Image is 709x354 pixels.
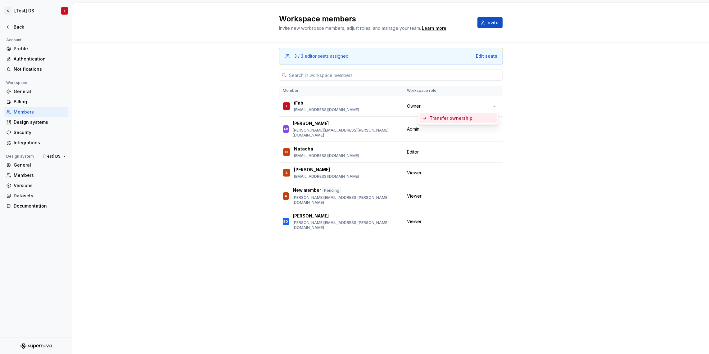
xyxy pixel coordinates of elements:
[4,160,68,170] a: General
[407,218,422,225] span: Viewer
[4,97,68,107] a: Billing
[4,22,68,32] a: Back
[294,53,349,59] div: 3 / 3 editor seats assigned
[293,213,329,219] p: [PERSON_NAME]
[476,53,497,59] button: Edit seats
[4,181,68,190] a: Versions
[4,128,68,137] a: Security
[477,17,503,28] button: Invite
[4,64,68,74] a: Notifications
[14,203,66,209] div: Documentation
[407,149,419,155] span: Editor
[43,154,61,159] span: [Test] DS
[4,79,30,87] div: Workspace
[294,153,359,158] p: [EMAIL_ADDRESS][DOMAIN_NAME]
[294,100,303,106] p: iFab
[279,25,421,31] span: Invite new workspace members, adjust roles, and manage your team.
[64,8,65,13] div: I
[283,126,288,132] div: AR
[14,8,34,14] div: [Test] DS
[14,193,66,199] div: Datasets
[293,220,400,230] p: [PERSON_NAME][EMAIL_ADDRESS][PERSON_NAME][DOMAIN_NAME]
[14,129,66,136] div: Security
[14,66,66,72] div: Notifications
[293,187,321,194] p: New member
[4,36,24,44] div: Account
[4,201,68,211] a: Documentation
[14,162,66,168] div: General
[407,193,422,199] span: Viewer
[407,170,422,176] span: Viewer
[4,191,68,201] a: Datasets
[294,146,313,152] p: Natacha
[486,20,499,26] span: Invite
[294,167,330,173] p: [PERSON_NAME]
[407,103,421,109] span: Owner
[430,115,472,121] div: Transfer ownership
[421,26,447,31] span: .
[14,140,66,146] div: Integrations
[14,88,66,95] div: General
[4,107,68,117] a: Members
[286,103,287,109] div: I
[4,138,68,148] a: Integrations
[1,4,71,18] button: C[Test] DSI
[4,117,68,127] a: Design systems
[4,153,36,160] div: Design system
[14,46,66,52] div: Profile
[283,218,288,225] div: BD
[279,86,403,96] th: Member
[20,343,52,349] svg: Supernova Logo
[293,120,329,127] p: [PERSON_NAME]
[287,69,503,81] input: Search in workspace members...
[14,56,66,62] div: Authentication
[285,193,287,199] div: A
[4,7,12,15] div: C
[293,128,400,138] p: [PERSON_NAME][EMAIL_ADDRESS][PERSON_NAME][DOMAIN_NAME]
[422,25,446,31] a: Learn more
[403,86,451,96] th: Workspace role
[14,109,66,115] div: Members
[294,107,359,112] p: [EMAIL_ADDRESS][DOMAIN_NAME]
[293,195,400,205] p: [PERSON_NAME][EMAIL_ADDRESS][PERSON_NAME][DOMAIN_NAME]
[4,44,68,54] a: Profile
[4,54,68,64] a: Authentication
[323,187,341,194] div: Pending
[4,87,68,96] a: General
[14,119,66,125] div: Design systems
[418,112,499,124] div: Suggestions
[14,99,66,105] div: Billing
[407,126,419,132] span: Admin
[4,170,68,180] a: Members
[279,14,470,24] h2: Workspace members
[14,182,66,189] div: Versions
[14,24,66,30] div: Back
[285,149,288,155] div: N
[294,174,359,179] p: [EMAIL_ADDRESS][DOMAIN_NAME]
[14,172,66,178] div: Members
[285,170,288,176] div: A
